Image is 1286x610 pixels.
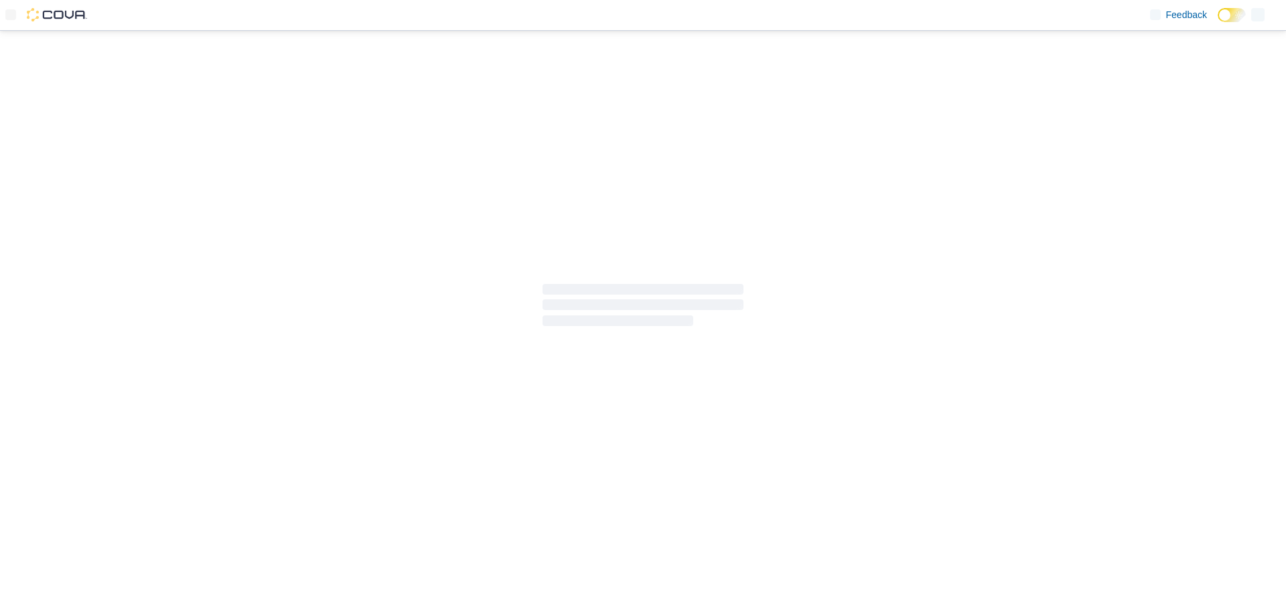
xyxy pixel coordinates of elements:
span: Loading [543,287,743,329]
input: Dark Mode [1218,8,1246,22]
span: Feedback [1166,8,1207,21]
img: Cova [27,8,87,21]
a: Feedback [1145,1,1212,28]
